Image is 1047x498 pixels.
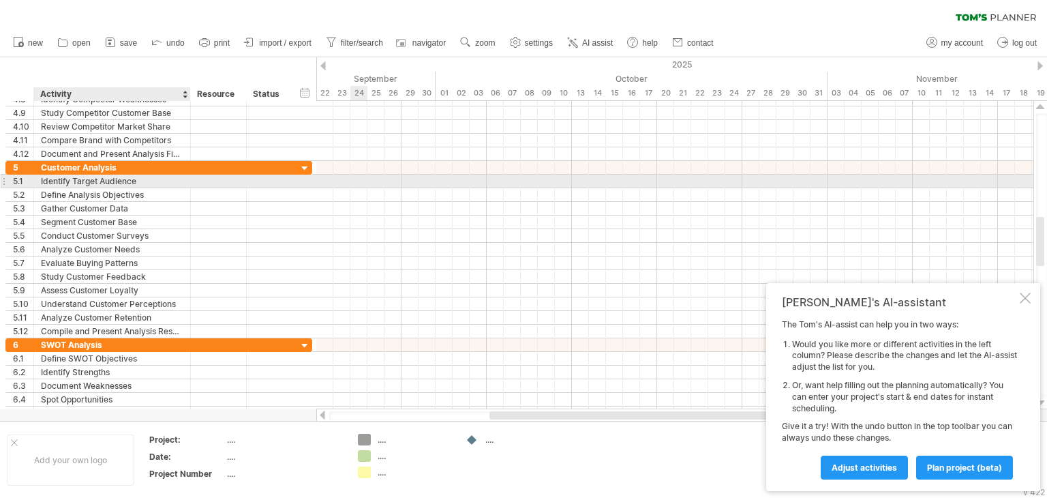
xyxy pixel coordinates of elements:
[998,86,1015,100] div: Monday, 17 November 2025
[41,216,183,229] div: Segment Customer Base
[923,34,987,52] a: my account
[13,393,33,406] div: 6.4
[572,86,589,100] div: Monday, 13 October 2025
[916,456,1013,480] a: plan project (beta)
[41,202,183,215] div: Gather Customer Data
[41,229,183,242] div: Conduct Customer Surveys
[538,86,555,100] div: Thursday, 9 October 2025
[981,86,998,100] div: Friday, 14 November 2025
[28,38,43,48] span: new
[227,468,342,480] div: ....
[457,34,499,52] a: zoom
[687,38,714,48] span: contact
[810,86,828,100] div: Friday, 31 October 2025
[1023,487,1045,497] div: v 422
[674,86,691,100] div: Tuesday, 21 October 2025
[13,338,33,351] div: 6
[742,86,759,100] div: Monday, 27 October 2025
[197,87,239,101] div: Resource
[453,86,470,100] div: Thursday, 2 October 2025
[253,87,283,101] div: Status
[419,86,436,100] div: Tuesday, 30 September 2025
[759,86,776,100] div: Tuesday, 28 October 2025
[832,463,897,473] span: Adjust activities
[401,86,419,100] div: Monday, 29 September 2025
[555,86,572,100] div: Friday, 10 October 2025
[149,468,224,480] div: Project Number
[624,34,662,52] a: help
[41,257,183,269] div: Evaluate Buying Patterns
[227,434,342,445] div: ....
[214,38,230,48] span: print
[436,72,828,86] div: October 2025
[994,34,1041,52] a: log out
[41,366,183,379] div: Identify Strengths
[367,86,384,100] div: Thursday, 25 September 2025
[504,86,521,100] div: Tuesday, 7 October 2025
[927,463,1002,473] span: plan project (beta)
[589,86,606,100] div: Tuesday, 14 October 2025
[41,338,183,351] div: SWOT Analysis
[316,86,333,100] div: Monday, 22 September 2025
[322,34,387,52] a: filter/search
[13,175,33,188] div: 5.1
[606,86,623,100] div: Wednesday, 15 October 2025
[708,86,725,100] div: Thursday, 23 October 2025
[102,34,141,52] a: save
[41,297,183,310] div: Understand Customer Perceptions
[13,202,33,215] div: 5.3
[13,297,33,310] div: 5.10
[13,106,33,119] div: 4.9
[470,86,487,100] div: Friday, 3 October 2025
[941,38,983,48] span: my account
[725,86,742,100] div: Friday, 24 October 2025
[13,325,33,338] div: 5.12
[41,407,183,420] div: Recognize Threats
[13,352,33,365] div: 6.1
[485,434,560,445] div: ....
[669,34,718,52] a: contact
[845,86,862,100] div: Tuesday, 4 November 2025
[13,270,33,283] div: 5.8
[13,243,33,256] div: 5.6
[41,147,183,160] div: Document and Present Analysis Findings
[378,434,452,445] div: ....
[41,379,183,392] div: Document Weaknesses
[350,86,367,100] div: Wednesday, 24 September 2025
[41,188,183,201] div: Define Analysis Objectives
[13,188,33,201] div: 5.2
[623,86,640,100] div: Thursday, 16 October 2025
[13,147,33,160] div: 4.12
[394,34,450,52] a: navigator
[13,216,33,229] div: 5.4
[582,38,613,48] span: AI assist
[41,106,183,119] div: Study Competitor Customer Base
[41,352,183,365] div: Define SWOT Objectives
[54,34,95,52] a: open
[384,86,401,100] div: Friday, 26 September 2025
[196,34,234,52] a: print
[341,38,383,48] span: filter/search
[821,456,908,480] a: Adjust activities
[792,339,1017,373] li: Would you like more or different activities in the left column? Please describe the changes and l...
[13,120,33,133] div: 4.10
[41,175,183,188] div: Identify Target Audience
[691,86,708,100] div: Wednesday, 22 October 2025
[782,319,1017,479] div: The Tom's AI-assist can help you in two ways: Give it a try! With the undo button in the top tool...
[149,451,224,463] div: Date:
[13,284,33,297] div: 5.9
[149,434,224,445] div: Project:
[378,467,452,478] div: ....
[41,134,183,147] div: Compare Brand with Competitors
[913,86,930,100] div: Monday, 10 November 2025
[378,450,452,462] div: ....
[259,38,312,48] span: import / export
[521,86,538,100] div: Wednesday, 8 October 2025
[41,325,183,338] div: Compile and Present Analysis Results
[41,393,183,406] div: Spot Opportunities
[227,451,342,463] div: ....
[1015,86,1032,100] div: Tuesday, 18 November 2025
[13,407,33,420] div: 6.5
[13,311,33,324] div: 5.11
[7,435,134,486] div: Add your own logo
